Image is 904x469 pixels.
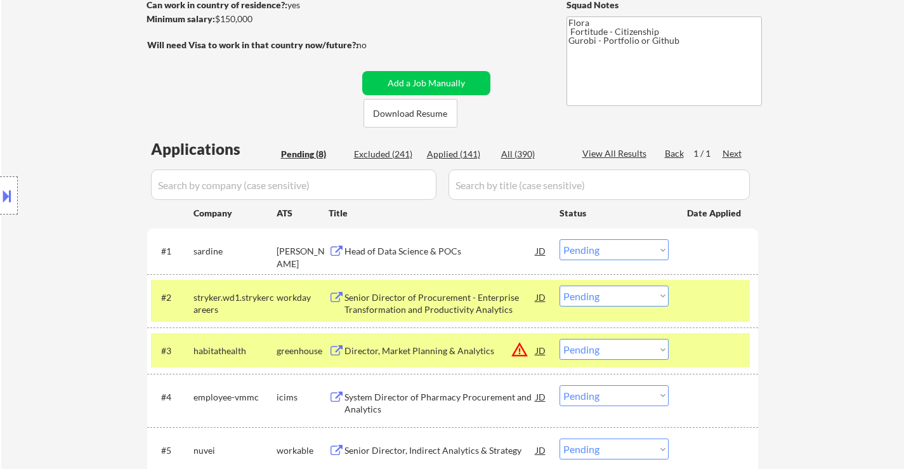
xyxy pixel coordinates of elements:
div: Title [329,207,547,220]
div: no [357,39,393,51]
div: 1 / 1 [693,147,723,160]
div: Next [723,147,743,160]
div: nuvei [193,444,277,457]
div: Company [193,207,277,220]
div: JD [535,286,547,308]
div: Date Applied [687,207,743,220]
div: icims [277,391,329,404]
div: All (390) [501,148,565,161]
div: #4 [161,391,183,404]
div: Status [560,201,669,224]
div: [PERSON_NAME] [277,245,329,270]
button: Download Resume [364,99,457,128]
div: Applied (141) [427,148,490,161]
strong: Will need Visa to work in that country now/future?: [147,39,358,50]
div: workable [277,444,329,457]
button: warning_amber [511,341,528,359]
div: Excluded (241) [354,148,417,161]
div: workday [277,291,329,304]
div: habitathealth [193,345,277,357]
div: $150,000 [147,13,358,25]
div: JD [535,385,547,408]
input: Search by company (case sensitive) [151,169,436,200]
div: #3 [161,345,183,357]
div: System Director of Pharmacy Procurement and Analytics [344,391,536,416]
div: Director, Market Planning & Analytics [344,345,536,357]
div: sardine [193,245,277,258]
div: stryker.wd1.strykercareers [193,291,277,316]
div: Senior Director of Procurement - Enterprise Transformation and Productivity Analytics [344,291,536,316]
div: ATS [277,207,329,220]
div: Back [665,147,685,160]
div: View All Results [582,147,650,160]
div: Senior Director, Indirect Analytics & Strategy [344,444,536,457]
div: employee-vmmc [193,391,277,404]
input: Search by title (case sensitive) [449,169,750,200]
div: greenhouse [277,345,329,357]
strong: Minimum salary: [147,13,215,24]
div: JD [535,439,547,461]
div: JD [535,339,547,362]
button: Add a Job Manually [362,71,490,95]
div: Pending (8) [281,148,344,161]
div: #5 [161,444,183,457]
div: Head of Data Science & POCs [344,245,536,258]
div: JD [535,239,547,262]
